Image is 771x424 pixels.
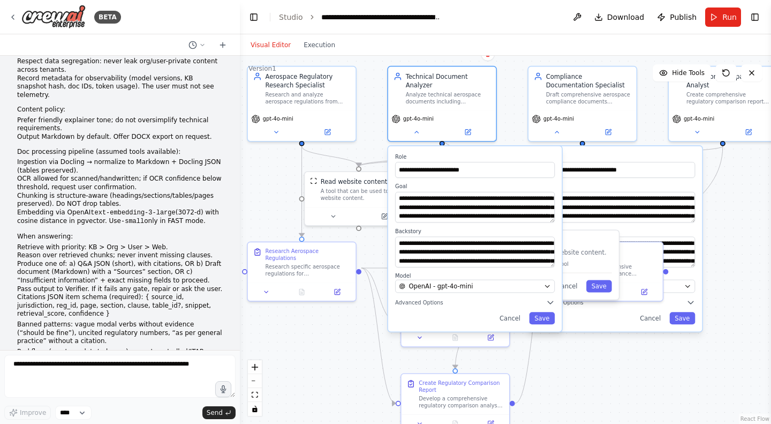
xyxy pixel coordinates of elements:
div: Research Aerospace RegulationsResearch specific aerospace regulations for {regulation_topic} acro... [247,241,357,301]
span: Publish [670,12,697,23]
g: Edge from c1b9174d-4102-4aa2-921a-014c894f2d27 to b696c2a0-1ff8-4d17-928d-b55fc51a7153 [361,264,396,408]
button: Click to speak your automation idea [215,381,231,397]
li: Ingestion via Docling → normalize to Markdown + Docling JSON (tables preserved). [17,158,223,175]
button: No output available [283,287,320,297]
p: Red flags (must escalate/ask user): export-controlled/ITAR, classified material, unsafe operation... [17,348,223,365]
button: Open in side panel [583,127,633,138]
li: Produce one of: a) Q&A JSON (short), with citations, OR b) Draft document (Markdown) with a “Sour... [17,260,223,285]
div: Create Regulatory Comparison Report [419,380,504,393]
button: zoom in [248,360,262,374]
label: Backstory [535,228,695,235]
h3: Read a website content [452,237,611,246]
div: Aerospace Regulatory Research SpecialistResearch and analyze aerospace regulations from multiple ... [247,66,357,142]
li: Embedding via OpenAI (3072-d) with cosine distance in pgvector. Use only in FAST mode. [17,209,223,226]
button: Save [529,312,555,324]
div: Research Aerospace Regulations [266,248,351,262]
button: Open in side panel [475,332,505,343]
p: Banned patterns: vague modal verbs without evidence (“should be fine”), uncited regulatory number... [17,321,223,346]
button: Run [705,8,741,27]
button: Save [586,280,612,293]
p: Class name: ScrapeElementFromWebsiteTool [452,261,611,267]
div: Compliance Documentation SpecialistDraft comprehensive aerospace compliance documents including c... [527,66,637,142]
div: BETA [94,11,121,24]
span: Hide Tools [672,69,705,77]
div: Draft Compliance DocumentationCreate comprehensive aerospace compliance documentation for {compli... [554,241,664,301]
div: Research and analyze aerospace regulations from multiple jurisdictions including FAA, EASA, Trans... [266,91,351,105]
label: Model [535,273,695,280]
div: A tool that can be used to read a website content. [321,188,407,202]
label: Model [395,273,555,280]
button: toggle interactivity [248,402,262,416]
button: Advanced Options [535,298,695,307]
li: OCR allowed for scanned/handwritten; if OCR confidence below threshold, request user confirmation. [17,175,223,191]
span: OpenAI - gpt-4o-mini [409,282,473,291]
button: Execution [297,39,342,51]
div: Technical Document AnalyzerAnalyze technical aerospace documents including maintenance manuals, s... [387,66,497,142]
span: gpt-4o-mini [684,115,714,122]
div: Draft Compliance Documentation [572,248,657,262]
li: Output Markdown by default. Offer DOCX export on request. [17,133,223,142]
button: Open in side panel [629,287,659,297]
span: gpt-4o-mini [403,115,434,122]
button: zoom out [248,374,262,388]
nav: breadcrumb [279,12,442,23]
button: OpenAI - gpt-4o-mini [395,280,555,293]
button: Save [669,312,695,324]
li: Reason over retrieved chunks; never invent missing clauses. [17,251,223,260]
img: Logo [21,5,86,29]
button: Cancel [551,280,583,293]
button: Delete node [481,47,495,61]
button: Start a new chat [214,39,231,51]
div: Version 1 [248,64,276,73]
div: Read website content [321,177,387,186]
button: OpenAI - gpt-4o-mini [535,280,695,293]
p: A tool that can be used to read a website content. [452,248,611,257]
label: Backstory [395,228,555,235]
div: Aerospace Regulatory Research Specialist [266,72,351,90]
div: Develop a comprehensive regulatory comparison analysis for {comparison_scope} across FAA, EASA, T... [419,395,504,409]
li: Pass output to Verifier. If it fails any gate, repair or ask the user. [17,285,223,294]
button: Improve [4,406,51,420]
p: When answering: [17,233,223,241]
g: Edge from 98224ca2-ff52-4f6d-82b4-bf1a29b1f500 to ebc67e2d-9a11-48fc-a9df-1d617b540d07 [297,146,363,167]
button: Open in side panel [443,127,493,138]
div: Create comprehensive aerospace compliance documentation for {compliance_purpose} based on regulat... [572,263,657,277]
a: React Flow attribution [740,416,769,422]
div: Analyze Technical DocumentsAnalyze uploaded technical documents related to {document_purpose} for... [400,294,510,347]
li: Record metadata for observability (model versions, KB snapshot hash, doc IDs, token usage). The u... [17,75,223,100]
button: Open in side panel [303,127,352,138]
button: Cancel [634,312,666,324]
div: React Flow controls [248,360,262,416]
span: Download [607,12,645,23]
g: Edge from 12e30eae-4667-4c38-9128-1bece57116ed to b696c2a0-1ff8-4d17-928d-b55fc51a7153 [451,146,727,368]
label: Goal [535,183,695,190]
g: Edge from b696c2a0-1ff8-4d17-928d-b55fc51a7153 to 462bc349-edba-4d7c-8c66-cbc93753bf10 [515,264,549,408]
span: Run [722,12,737,23]
button: No output available [437,332,474,343]
p: Citations JSON item schema (required): { source_id, jurisdiction, reg_id, page, section, clause, ... [17,293,223,318]
span: Improve [20,408,46,417]
p: Content policy: [17,106,223,114]
li: Retrieve with priority: KB > Org > User > Web. [17,243,223,252]
div: Draft comprehensive aerospace compliance documents including certification plans, compliance repo... [546,91,631,105]
span: Advanced Options [535,299,584,306]
button: Open in side panel [360,211,410,222]
button: Cancel [494,312,526,324]
span: gpt-4o-mini [543,115,574,122]
div: Analyze technical aerospace documents including maintenance manuals, service bulletins, airworthi... [406,91,491,105]
button: Send [202,406,236,419]
label: Goal [395,183,555,190]
span: Send [207,408,223,417]
label: Role [535,153,695,160]
div: Compliance Documentation Specialist [546,72,631,90]
button: Advanced Options [395,298,555,307]
button: Download [590,8,649,27]
button: Show right sidebar [747,10,762,25]
li: Prefer friendly explainer tone; do not oversimplify technical requirements. [17,116,223,133]
g: Edge from 98224ca2-ff52-4f6d-82b4-bf1a29b1f500 to c1b9174d-4102-4aa2-921a-014c894f2d27 [297,146,306,237]
button: Visual Editor [244,39,297,51]
button: Hide left sidebar [246,10,261,25]
div: Technical Document Analyzer [406,72,491,90]
div: Research specific aerospace regulations for {regulation_topic} across relevant jurisdictions incl... [266,263,351,277]
g: Edge from c1b9174d-4102-4aa2-921a-014c894f2d27 to 462bc349-edba-4d7c-8c66-cbc93753bf10 [361,264,549,272]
